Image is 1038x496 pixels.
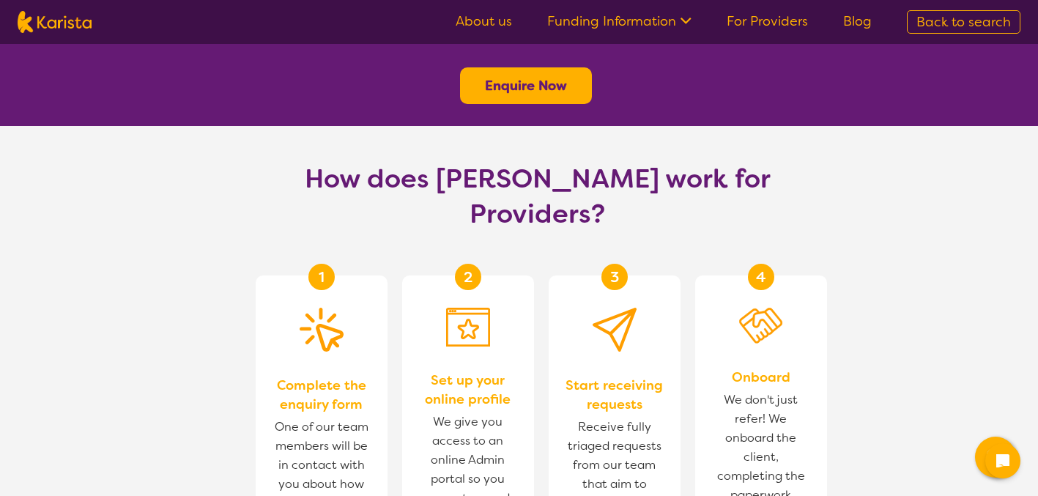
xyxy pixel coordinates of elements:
a: Blog [843,12,872,30]
h1: How does [PERSON_NAME] work for Providers? [292,161,783,232]
img: Onboard [739,308,783,344]
a: About us [456,12,512,30]
a: Back to search [907,10,1020,34]
img: Complete the enquiry form [300,308,344,352]
div: 2 [455,264,481,290]
a: For Providers [727,12,808,30]
img: Set up your online profile [446,308,490,347]
div: 4 [748,264,774,290]
button: Channel Menu [975,437,1016,478]
span: Onboard [732,368,790,387]
a: Funding Information [547,12,692,30]
span: Back to search [916,13,1011,31]
span: Complete the enquiry form [270,376,373,414]
a: Enquire Now [485,77,567,95]
img: Provider Start receiving requests [593,308,637,352]
span: Start receiving requests [563,376,666,414]
span: Set up your online profile [417,371,519,409]
img: Karista logo [18,11,92,33]
div: 1 [308,264,335,290]
div: 3 [601,264,628,290]
button: Enquire Now [460,67,592,104]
